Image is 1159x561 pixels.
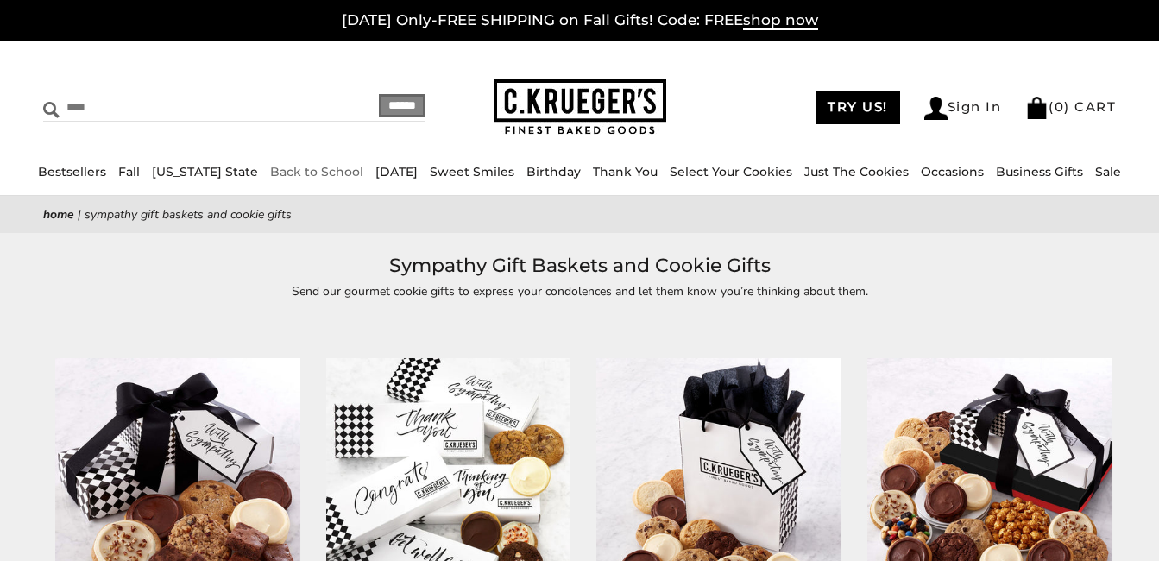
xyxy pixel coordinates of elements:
[804,164,909,180] a: Just The Cookies
[375,164,418,180] a: [DATE]
[38,164,106,180] a: Bestsellers
[593,164,658,180] a: Thank You
[924,97,1002,120] a: Sign In
[78,206,81,223] span: |
[342,11,818,30] a: [DATE] Only-FREE SHIPPING on Fall Gifts! Code: FREEshop now
[526,164,581,180] a: Birthday
[43,206,74,223] a: Home
[1055,98,1065,115] span: 0
[494,79,666,136] img: C.KRUEGER'S
[816,91,900,124] a: TRY US!
[43,205,1116,224] nav: breadcrumbs
[85,206,292,223] span: Sympathy Gift Baskets and Cookie Gifts
[743,11,818,30] span: shop now
[1025,97,1049,119] img: Bag
[69,250,1090,281] h1: Sympathy Gift Baskets and Cookie Gifts
[43,94,292,121] input: Search
[183,281,977,301] p: Send our gourmet cookie gifts to express your condolences and let them know you’re thinking about...
[996,164,1083,180] a: Business Gifts
[430,164,514,180] a: Sweet Smiles
[270,164,363,180] a: Back to School
[921,164,984,180] a: Occasions
[43,102,60,118] img: Search
[670,164,792,180] a: Select Your Cookies
[1095,164,1121,180] a: Sale
[924,97,948,120] img: Account
[14,495,179,547] iframe: Sign Up via Text for Offers
[152,164,258,180] a: [US_STATE] State
[1025,98,1116,115] a: (0) CART
[118,164,140,180] a: Fall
